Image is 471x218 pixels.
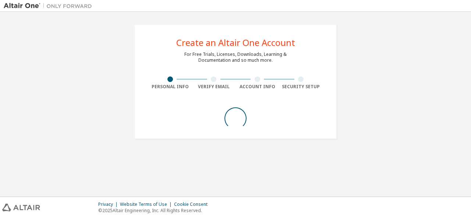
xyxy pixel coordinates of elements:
div: Account Info [235,84,279,90]
div: Website Terms of Use [120,201,174,207]
div: Personal Info [148,84,192,90]
img: Altair One [4,2,96,10]
div: Create an Altair One Account [176,38,295,47]
div: For Free Trials, Licenses, Downloads, Learning & Documentation and so much more. [184,51,287,63]
img: altair_logo.svg [2,204,40,211]
p: © 2025 Altair Engineering, Inc. All Rights Reserved. [98,207,212,214]
div: Security Setup [279,84,323,90]
div: Cookie Consent [174,201,212,207]
div: Privacy [98,201,120,207]
div: Verify Email [192,84,236,90]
